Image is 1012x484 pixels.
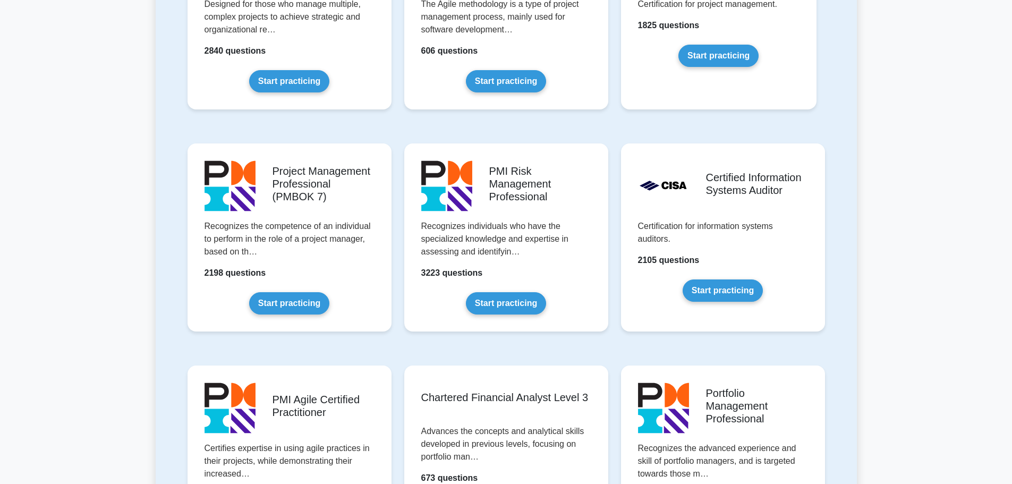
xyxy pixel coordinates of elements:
a: Start practicing [678,45,759,67]
a: Start practicing [683,279,763,302]
a: Start practicing [249,292,329,315]
a: Start practicing [466,292,546,315]
a: Start practicing [466,70,546,92]
a: Start practicing [249,70,329,92]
